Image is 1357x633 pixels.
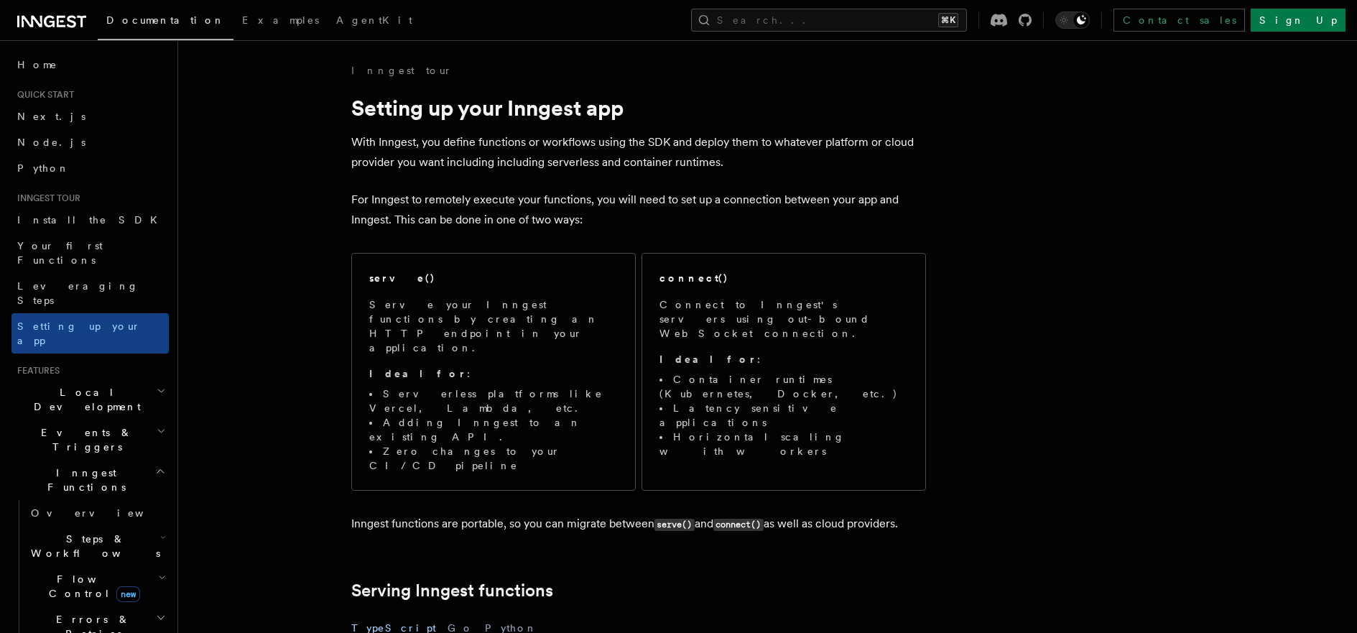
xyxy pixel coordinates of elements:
[642,253,926,491] a: connect()Connect to Inngest's servers using out-bound WebSocket connection.Ideal for:Container ru...
[659,372,908,401] li: Container runtimes (Kubernetes, Docker, etc.)
[659,401,908,430] li: Latency sensitive applications
[691,9,967,32] button: Search...⌘K
[17,57,57,72] span: Home
[17,162,70,174] span: Python
[659,271,728,285] h2: connect()
[106,14,225,26] span: Documentation
[351,581,553,601] a: Serving Inngest functions
[351,63,452,78] a: Inngest tour
[1113,9,1245,32] a: Contact sales
[659,297,908,341] p: Connect to Inngest's servers using out-bound WebSocket connection.
[31,507,179,519] span: Overview
[659,430,908,458] li: Horizontal scaling with workers
[17,137,85,148] span: Node.js
[17,240,103,266] span: Your first Functions
[369,368,467,379] strong: Ideal for
[11,420,169,460] button: Events & Triggers
[369,271,435,285] h2: serve()
[369,387,618,415] li: Serverless platforms like Vercel, Lambda, etc.
[11,425,157,454] span: Events & Triggers
[659,352,908,366] p: :
[17,280,139,306] span: Leveraging Steps
[328,4,421,39] a: AgentKit
[351,132,926,172] p: With Inngest, you define functions or workflows using the SDK and deploy them to whatever platfor...
[11,313,169,354] a: Setting up your app
[11,207,169,233] a: Install the SDK
[11,193,80,204] span: Inngest tour
[369,297,618,355] p: Serve your Inngest functions by creating an HTTP endpoint in your application.
[11,129,169,155] a: Node.js
[351,95,926,121] h1: Setting up your Inngest app
[713,519,764,531] code: connect()
[242,14,319,26] span: Examples
[654,519,695,531] code: serve()
[233,4,328,39] a: Examples
[11,155,169,181] a: Python
[17,214,166,226] span: Install the SDK
[11,460,169,500] button: Inngest Functions
[25,526,169,566] button: Steps & Workflows
[369,366,618,381] p: :
[17,111,85,122] span: Next.js
[351,253,636,491] a: serve()Serve your Inngest functions by creating an HTTP endpoint in your application.Ideal for:Se...
[25,572,158,601] span: Flow Control
[369,444,618,473] li: Zero changes to your CI/CD pipeline
[11,365,60,376] span: Features
[25,500,169,526] a: Overview
[351,190,926,230] p: For Inngest to remotely execute your functions, you will need to set up a connection between your...
[116,586,140,602] span: new
[25,566,169,606] button: Flow Controlnew
[11,89,74,101] span: Quick start
[351,514,926,535] p: Inngest functions are portable, so you can migrate between and as well as cloud providers.
[11,52,169,78] a: Home
[1055,11,1090,29] button: Toggle dark mode
[11,385,157,414] span: Local Development
[11,273,169,313] a: Leveraging Steps
[369,415,618,444] li: Adding Inngest to an existing API.
[336,14,412,26] span: AgentKit
[17,320,141,346] span: Setting up your app
[659,354,757,365] strong: Ideal for
[11,466,155,494] span: Inngest Functions
[98,4,233,40] a: Documentation
[938,13,958,27] kbd: ⌘K
[11,379,169,420] button: Local Development
[1251,9,1346,32] a: Sign Up
[25,532,160,560] span: Steps & Workflows
[11,233,169,273] a: Your first Functions
[11,103,169,129] a: Next.js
